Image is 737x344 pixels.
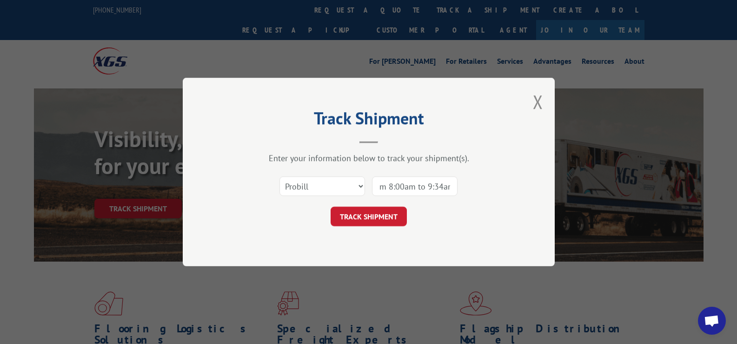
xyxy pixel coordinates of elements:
[533,89,543,114] button: Close modal
[229,112,508,129] h2: Track Shipment
[372,176,458,196] input: Number(s)
[229,153,508,163] div: Enter your information below to track your shipment(s).
[698,307,726,335] div: Open chat
[331,207,407,226] button: TRACK SHIPMENT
